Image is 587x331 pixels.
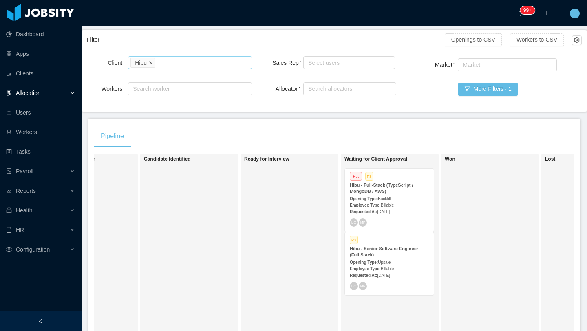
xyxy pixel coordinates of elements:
a: icon: pie-chartDashboard [6,26,75,42]
strong: Hibu - Senior Software Engineer (Full Stack) [350,246,418,257]
label: Market [435,62,458,68]
button: icon: filterMore Filters · 1 [458,83,518,96]
span: Upsale [378,260,391,265]
button: icon: setting [572,35,582,45]
span: P3 [365,172,373,181]
strong: Requested At: [350,210,377,214]
i: icon: bell [518,10,523,16]
a: icon: robotUsers [6,104,75,121]
a: icon: auditClients [6,65,75,82]
i: icon: line-chart [6,188,12,194]
strong: Employee Type: [350,203,381,207]
span: LC [351,220,357,225]
input: Client [157,58,161,68]
i: icon: plus [544,10,549,16]
span: Billable [381,267,394,271]
span: [DATE] [377,210,390,214]
input: Allocator [306,84,310,94]
div: Search allocators [308,85,388,93]
span: Hot [350,172,362,181]
span: Reports [16,188,36,194]
span: Billable [381,203,394,207]
div: Market [463,61,548,69]
span: Payroll [16,168,33,174]
span: P3 [350,236,358,244]
label: Sales Rep [272,60,304,66]
div: Select users [308,59,386,67]
a: icon: appstoreApps [6,46,75,62]
div: Filter [87,32,445,47]
h1: Won [445,156,559,162]
i: icon: close [149,60,153,65]
span: Configuration [16,246,50,253]
input: Workers [130,84,135,94]
i: icon: medicine-box [6,207,12,213]
h1: Candidate Identified [144,156,258,162]
span: MP [360,284,365,288]
span: Health [16,207,32,214]
strong: Hibu - Full-Stack (TypeScript / MongoDB / AWS) [350,183,413,194]
span: MP [360,221,365,224]
span: HR [16,227,24,233]
h1: Waiting for Client Approval [344,156,459,162]
div: Search worker [133,85,239,93]
span: Backfill [378,196,391,201]
label: Client [108,60,128,66]
span: Allocation [16,90,41,96]
a: icon: userWorkers [6,124,75,140]
i: icon: solution [6,90,12,96]
strong: Opening Type: [350,196,378,201]
input: Market [460,60,465,70]
h1: Looking for candidate [44,156,158,162]
sup: 125 [520,6,535,14]
span: L [573,9,576,18]
i: icon: file-protect [6,168,12,174]
span: LC [351,284,357,288]
button: Workers to CSV [510,33,564,46]
label: Workers [101,86,128,92]
span: [DATE] [377,273,390,278]
div: Pipeline [94,125,130,148]
i: icon: setting [6,247,12,252]
i: icon: book [6,227,12,233]
strong: Employee Type: [350,267,381,271]
strong: Requested At: [350,273,377,278]
div: Hibu [135,58,147,67]
h1: Ready for Interview [244,156,358,162]
input: Sales Rep [306,58,310,68]
label: Allocator [276,86,303,92]
button: Openings to CSV [445,33,502,46]
a: icon: profileTasks [6,143,75,160]
strong: Opening Type: [350,260,378,265]
li: Hibu [130,58,155,68]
